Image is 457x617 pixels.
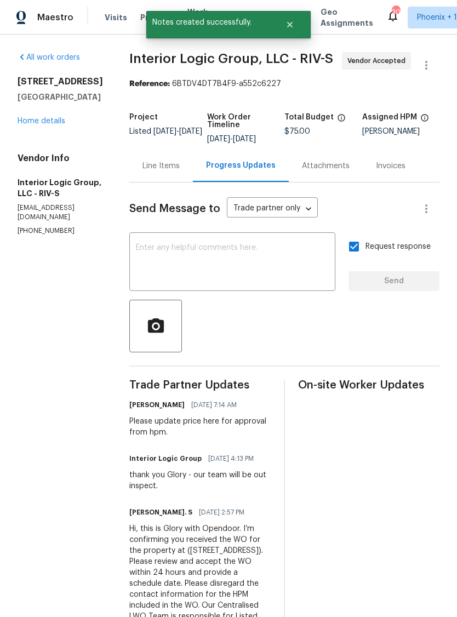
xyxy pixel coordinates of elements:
[302,161,350,172] div: Attachments
[105,12,127,23] span: Visits
[18,203,103,222] p: [EMAIL_ADDRESS][DOMAIN_NAME]
[153,128,202,135] span: -
[129,470,271,492] div: thank you Glory - our team will be out inspect.
[207,135,256,143] span: -
[337,113,346,128] span: The total cost of line items that have been proposed by Opendoor. This sum includes line items th...
[18,226,103,236] p: [PHONE_NUMBER]
[199,507,244,518] span: [DATE] 2:57 PM
[208,453,254,464] span: [DATE] 4:13 PM
[129,380,271,391] span: Trade Partner Updates
[187,7,215,28] span: Work Orders
[417,12,457,23] span: Phoenix + 1
[146,11,272,34] span: Notes created successfully.
[129,416,271,438] div: Please update price here for approval from hpm.
[284,128,310,135] span: $75.00
[18,54,80,61] a: All work orders
[376,161,405,172] div: Invoices
[129,453,202,464] h6: Interior Logic Group
[233,135,256,143] span: [DATE]
[321,7,373,28] span: Geo Assignments
[207,135,230,143] span: [DATE]
[129,507,192,518] h6: [PERSON_NAME]. S
[420,113,429,128] span: The hpm assigned to this work order.
[392,7,399,18] div: 30
[18,76,103,87] h2: [STREET_ADDRESS]
[347,55,410,66] span: Vendor Accepted
[140,12,174,23] span: Projects
[284,113,334,121] h5: Total Budget
[206,160,276,171] div: Progress Updates
[227,200,318,218] div: Trade partner only
[129,113,158,121] h5: Project
[129,52,333,65] span: Interior Logic Group, LLC - RIV-S
[18,117,65,125] a: Home details
[298,380,439,391] span: On-site Worker Updates
[129,203,220,214] span: Send Message to
[129,78,439,89] div: 6BTDV4DT7B4F9-a552c6227
[18,92,103,102] h5: [GEOGRAPHIC_DATA]
[18,153,103,164] h4: Vendor Info
[129,80,170,88] b: Reference:
[37,12,73,23] span: Maestro
[365,241,431,253] span: Request response
[362,113,417,121] h5: Assigned HPM
[153,128,176,135] span: [DATE]
[129,128,202,135] span: Listed
[142,161,180,172] div: Line Items
[129,399,185,410] h6: [PERSON_NAME]
[18,177,103,199] h5: Interior Logic Group, LLC - RIV-S
[191,399,237,410] span: [DATE] 7:14 AM
[362,128,440,135] div: [PERSON_NAME]
[272,14,308,36] button: Close
[179,128,202,135] span: [DATE]
[207,113,285,129] h5: Work Order Timeline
